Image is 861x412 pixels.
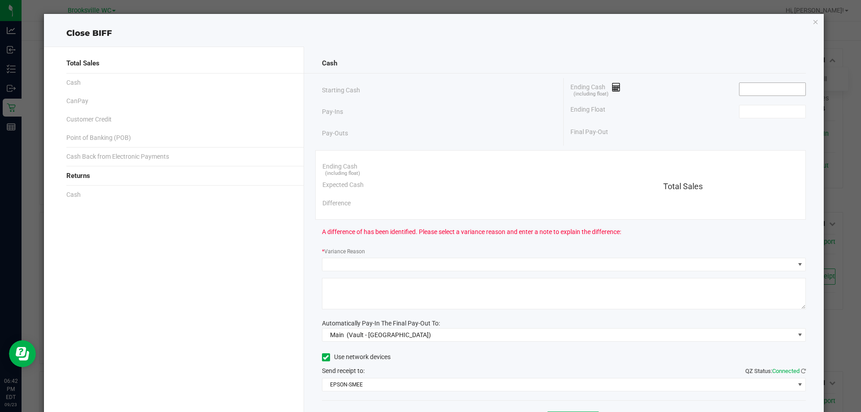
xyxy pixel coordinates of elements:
div: Returns [66,166,286,186]
span: (including float) [574,91,609,98]
div: Close BIFF [44,27,824,39]
span: Send receipt to: [322,367,365,374]
span: Pay-Ins [322,107,343,117]
span: Main [330,331,344,338]
iframe: Resource center [9,340,36,367]
span: Ending Cash [570,82,621,96]
span: Expected Cash [322,180,364,190]
span: QZ Status: [745,368,806,374]
span: Pay-Outs [322,129,348,138]
span: Cash [66,78,81,87]
span: (Vault - [GEOGRAPHIC_DATA]) [347,331,431,338]
span: A difference of has been identified. Please select a variance reason and enter a note to explain ... [322,227,621,237]
span: Ending Float [570,105,605,118]
span: Total Sales [663,182,703,191]
span: EPSON-SMEE [322,378,795,391]
span: Automatically Pay-In The Final Pay-Out To: [322,320,440,327]
span: Connected [772,368,800,374]
span: Customer Credit [66,115,112,124]
span: (including float) [325,170,360,178]
span: Starting Cash [322,86,360,95]
span: Total Sales [66,58,100,69]
span: Ending Cash [322,162,357,171]
span: CanPay [66,96,88,106]
span: Point of Banking (POB) [66,133,131,143]
span: Final Pay-Out [570,127,608,137]
label: Use network devices [322,352,391,362]
span: Cash [322,58,337,69]
span: Difference [322,199,351,208]
label: Variance Reason [322,247,365,256]
span: Cash Back from Electronic Payments [66,152,169,161]
span: Cash [66,190,81,199]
